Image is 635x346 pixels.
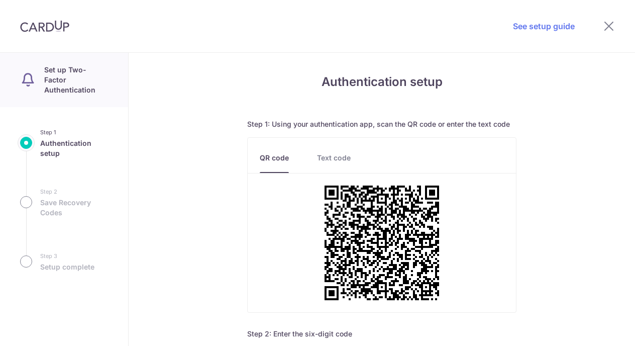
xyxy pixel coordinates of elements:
[247,119,516,129] h6: Step 1: Using your authentication app, scan the QR code or enter the text code
[40,262,94,272] span: Setup complete
[40,127,108,137] small: Step 1
[247,73,516,91] h4: Authentication setup
[40,251,94,261] small: Step 3
[40,138,108,158] span: Authentication setup
[40,187,108,197] small: Step 2
[247,329,516,339] h6: Step 2: Enter the six-digit code
[260,153,289,173] a: QR code
[40,198,108,218] span: Save Recovery Codes
[44,65,108,95] p: Set up Two-Factor Authentication
[317,153,351,173] a: Text code
[20,20,69,32] img: CardUp
[513,20,575,32] a: See setup guide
